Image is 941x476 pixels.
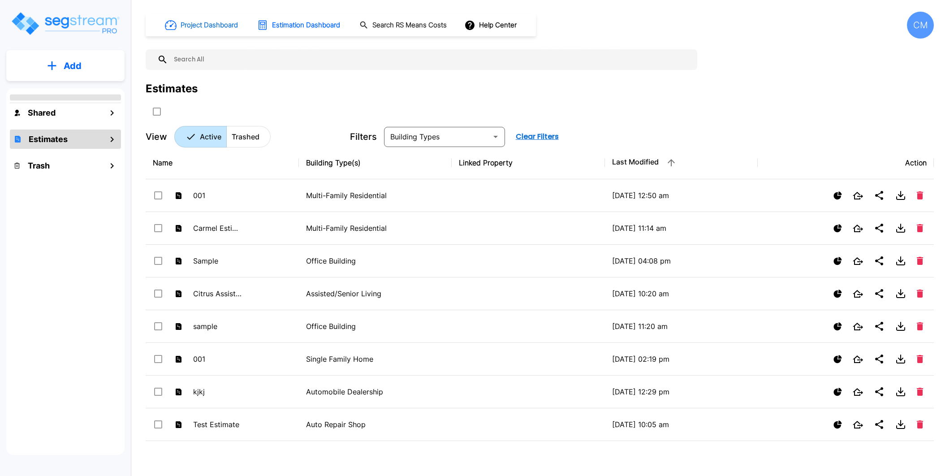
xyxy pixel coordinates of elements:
[232,131,259,142] p: Trashed
[146,81,198,97] div: Estimates
[612,288,751,299] p: [DATE] 10:20 am
[849,254,867,268] button: Open New Tab
[153,157,292,168] div: Name
[913,384,927,399] button: Delete
[193,321,242,332] p: sample
[830,351,846,367] button: Show Ranges
[306,386,445,397] p: Automobile Dealership
[174,126,227,147] button: Active
[830,319,846,334] button: Show Ranges
[849,286,867,301] button: Open New Tab
[870,317,888,335] button: Share
[254,16,345,35] button: Estimation Dashboard
[892,350,910,368] button: Download
[892,383,910,401] button: Download
[226,126,271,147] button: Trashed
[849,385,867,399] button: Open New Tab
[612,190,751,201] p: [DATE] 12:50 am
[64,59,82,73] p: Add
[913,253,927,268] button: Delete
[29,133,68,145] h1: Estimates
[913,351,927,367] button: Delete
[870,383,888,401] button: Share
[830,188,846,203] button: Show Ranges
[870,285,888,303] button: Share
[28,107,56,119] h1: Shared
[168,49,693,70] input: Search All
[870,415,888,433] button: Share
[146,130,167,143] p: View
[306,190,445,201] p: Multi-Family Residential
[830,253,846,269] button: Show Ranges
[10,11,120,36] img: Logo
[849,319,867,334] button: Open New Tab
[193,419,242,430] p: Test Estimate
[306,288,445,299] p: Assisted/Senior Living
[306,255,445,266] p: Office Building
[913,221,927,236] button: Delete
[870,350,888,368] button: Share
[462,17,520,34] button: Help Center
[830,286,846,302] button: Show Ranges
[830,221,846,236] button: Show Ranges
[161,15,243,35] button: Project Dashboard
[758,147,934,179] th: Action
[913,319,927,334] button: Delete
[193,255,242,266] p: Sample
[612,354,751,364] p: [DATE] 02:19 pm
[181,20,238,30] h1: Project Dashboard
[870,186,888,204] button: Share
[870,252,888,270] button: Share
[892,317,910,335] button: Download
[387,130,488,143] input: Building Types
[272,20,340,30] h1: Estimation Dashboard
[892,415,910,433] button: Download
[612,223,751,234] p: [DATE] 11:14 am
[306,419,445,430] p: Auto Repair Shop
[849,417,867,432] button: Open New Tab
[612,419,751,430] p: [DATE] 10:05 am
[849,352,867,367] button: Open New Tab
[512,128,562,146] button: Clear Filters
[612,321,751,332] p: [DATE] 11:20 am
[913,417,927,432] button: Delete
[612,386,751,397] p: [DATE] 12:29 pm
[913,286,927,301] button: Delete
[913,188,927,203] button: Delete
[306,321,445,332] p: Office Building
[193,288,242,299] p: Citrus Assisted Living
[306,354,445,364] p: Single Family Home
[892,285,910,303] button: Download
[489,130,502,143] button: Open
[174,126,271,147] div: Platform
[452,147,605,179] th: Linked Property
[193,223,242,234] p: Carmel Estimate MFRes
[892,252,910,270] button: Download
[907,12,934,39] div: CM
[350,130,377,143] p: Filters
[356,17,452,34] button: Search RS Means Costs
[28,160,50,172] h1: Trash
[306,223,445,234] p: Multi-Family Residential
[193,190,242,201] p: 001
[193,354,242,364] p: 001
[605,147,758,179] th: Last Modified
[148,103,166,121] button: SelectAll
[849,188,867,203] button: Open New Tab
[372,20,447,30] h1: Search RS Means Costs
[892,219,910,237] button: Download
[849,221,867,236] button: Open New Tab
[830,384,846,400] button: Show Ranges
[830,417,846,433] button: Show Ranges
[870,219,888,237] button: Share
[6,53,125,79] button: Add
[892,186,910,204] button: Download
[299,147,452,179] th: Building Type(s)
[193,386,242,397] p: kjkj
[612,255,751,266] p: [DATE] 04:08 pm
[200,131,221,142] p: Active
